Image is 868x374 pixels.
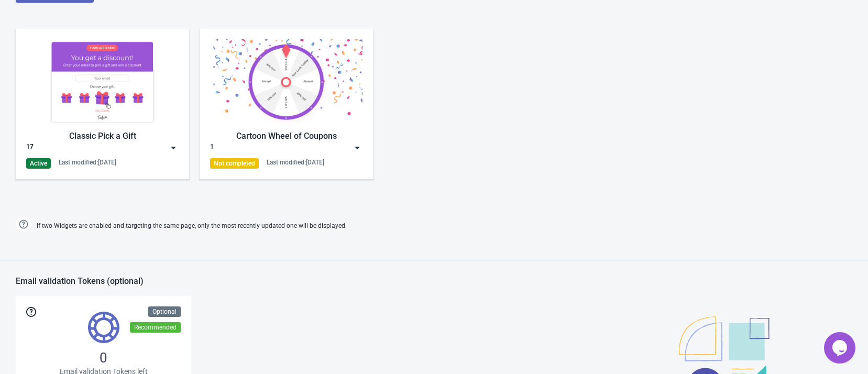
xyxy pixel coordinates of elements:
[210,130,362,142] div: Cartoon Wheel of Coupons
[130,322,181,333] div: Recommended
[59,158,116,167] div: Last modified: [DATE]
[16,216,31,232] img: help.png
[210,142,214,153] div: 1
[824,332,858,364] iframe: chat widget
[210,39,362,125] img: cartoon_game.jpg
[168,142,179,153] img: dropdown.png
[267,158,324,167] div: Last modified: [DATE]
[100,349,107,366] span: 0
[37,217,347,235] span: If two Widgets are enabled and targeting the same page, only the most recently updated one will b...
[148,306,181,317] div: Optional
[26,39,179,125] img: gift_game.jpg
[26,130,179,142] div: Classic Pick a Gift
[26,142,34,153] div: 17
[26,158,51,169] div: Active
[88,312,119,343] img: tokens.svg
[210,158,259,169] div: Not completed
[352,142,362,153] img: dropdown.png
